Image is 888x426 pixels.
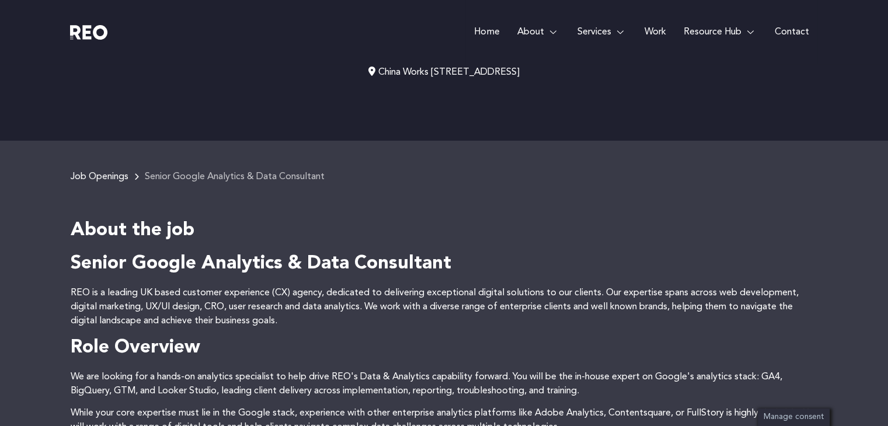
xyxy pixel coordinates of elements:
p: China Works [STREET_ADDRESS] [71,65,818,79]
h4: About the job [71,219,818,243]
p: We are looking for a hands-on analytics specialist to help drive REO's Data & Analytics capabilit... [71,370,818,398]
p: REO is a leading UK based customer experience (CX) agency, dedicated to delivering exceptional di... [71,286,818,328]
span: Senior Google Analytics & Data Consultant [145,172,325,181]
a: Job Openings [71,172,128,181]
strong: Senior Google Analytics & Data Consultant [71,254,451,273]
strong: Role Overview [71,338,200,357]
span: Manage consent [764,413,824,421]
